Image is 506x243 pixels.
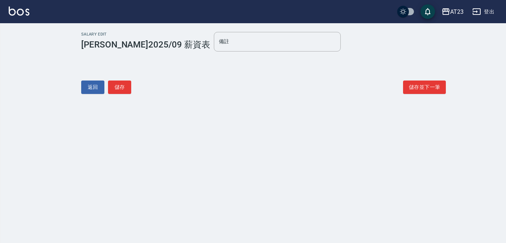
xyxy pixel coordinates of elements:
[9,7,29,16] img: Logo
[420,4,435,19] button: save
[450,7,464,16] div: AT23
[403,81,446,94] button: 儲存並下一筆
[439,4,466,19] button: AT23
[81,40,210,50] h3: [PERSON_NAME]2025/09 薪資表
[469,5,497,18] button: 登出
[108,81,131,94] button: 儲存
[81,32,210,37] h2: Salary Edit
[81,81,104,94] button: 返回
